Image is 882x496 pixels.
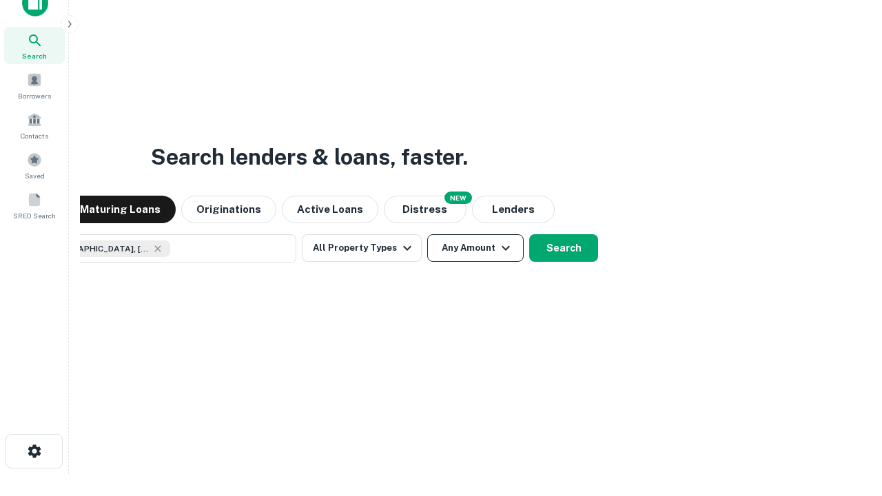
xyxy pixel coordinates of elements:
[21,234,296,263] button: [GEOGRAPHIC_DATA], [GEOGRAPHIC_DATA], [GEOGRAPHIC_DATA]
[427,234,524,262] button: Any Amount
[384,196,466,223] button: Search distressed loans with lien and other non-mortgage details.
[4,187,65,224] a: SREO Search
[4,27,65,64] a: Search
[4,107,65,144] a: Contacts
[46,242,150,255] span: [GEOGRAPHIC_DATA], [GEOGRAPHIC_DATA], [GEOGRAPHIC_DATA]
[181,196,276,223] button: Originations
[21,130,48,141] span: Contacts
[302,234,422,262] button: All Property Types
[282,196,378,223] button: Active Loans
[13,210,56,221] span: SREO Search
[444,192,472,204] div: NEW
[4,147,65,184] a: Saved
[22,50,47,61] span: Search
[25,170,45,181] span: Saved
[18,90,51,101] span: Borrowers
[151,141,468,174] h3: Search lenders & loans, faster.
[529,234,598,262] button: Search
[472,196,555,223] button: Lenders
[65,196,176,223] button: Maturing Loans
[813,386,882,452] iframe: Chat Widget
[4,67,65,104] a: Borrowers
